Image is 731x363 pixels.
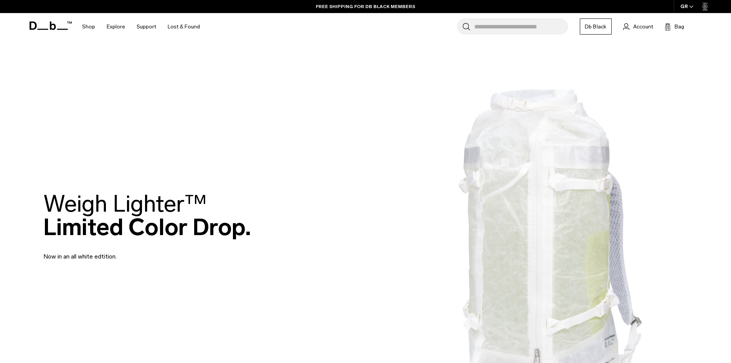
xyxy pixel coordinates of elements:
[580,18,612,35] a: Db Black
[107,13,125,40] a: Explore
[43,190,207,218] span: Weigh Lighter™
[316,3,415,10] a: FREE SHIPPING FOR DB BLACK MEMBERS
[43,243,228,261] p: Now in an all white edtition.
[76,13,206,40] nav: Main Navigation
[82,13,95,40] a: Shop
[168,13,200,40] a: Lost & Found
[675,23,684,31] span: Bag
[137,13,156,40] a: Support
[43,192,251,239] h2: Limited Color Drop.
[665,22,684,31] button: Bag
[623,22,653,31] a: Account
[633,23,653,31] span: Account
